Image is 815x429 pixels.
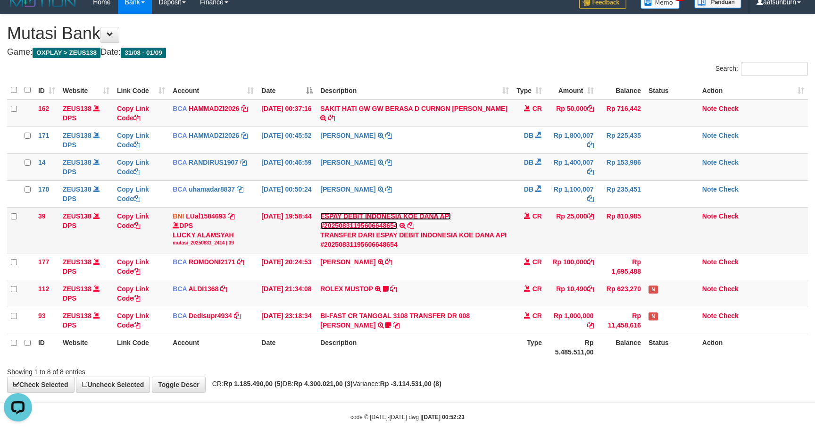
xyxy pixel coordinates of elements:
th: Date [258,334,316,361]
a: Copy Rp 25,000 to clipboard [587,212,594,220]
span: CR [532,105,542,112]
td: DPS [59,180,113,207]
a: BI-FAST CR TANGGAL 3108 TRANSFER DR 008 [PERSON_NAME] [320,312,470,329]
td: Rp 10,490 [546,280,598,307]
td: Rp 1,400,007 [546,153,598,180]
a: Copy ESPAY DEBIT INDONESIA KOE DANA API #20250831195606648654 to clipboard [407,222,414,229]
h4: Game: Date: [7,48,808,57]
a: ZEUS138 [63,132,91,139]
a: Dedisupr4934 [189,312,232,320]
a: Copy Link Code [117,212,149,229]
a: Copy Rp 1,000,000 to clipboard [587,321,594,329]
th: Status [645,81,699,100]
span: DB [524,132,533,139]
td: DPS [59,207,113,253]
a: Copy SAKIT HATI GW GW BERASA D CURNGN RACHMAT AGUS SAPUT to clipboard [328,114,335,122]
th: Balance [598,81,645,100]
a: Note [702,132,717,139]
td: Rp 623,270 [598,280,645,307]
td: Rp 50,000 [546,100,598,127]
a: Check [719,159,739,166]
td: [DATE] 23:18:34 [258,307,316,334]
a: Check [719,105,739,112]
span: BCA [173,185,187,193]
span: CR [532,285,542,293]
td: [DATE] 21:34:08 [258,280,316,307]
a: ZEUS138 [63,312,91,320]
td: [DATE] 00:37:16 [258,100,316,127]
span: 171 [38,132,49,139]
a: Check [719,285,739,293]
a: Copy uhamadar8837 to clipboard [237,185,243,193]
th: Link Code [113,334,169,361]
td: DPS [59,153,113,180]
span: 14 [38,159,46,166]
a: Copy Link Code [117,132,149,149]
td: DPS [59,253,113,280]
a: ZEUS138 [63,159,91,166]
span: BCA [173,132,187,139]
td: Rp 1,000,000 [546,307,598,334]
a: Copy Rp 50,000 to clipboard [587,105,594,112]
a: Note [702,212,717,220]
th: Description [316,334,513,361]
a: ZEUS138 [63,105,91,112]
h1: Mutasi Bank [7,24,808,43]
div: TRANSFER DARI ESPAY DEBIT INDONESIA KOE DANA API #20250831195606648654 [320,230,509,249]
strong: [DATE] 00:52:23 [422,414,465,421]
th: Account [169,334,258,361]
td: Rp 716,442 [598,100,645,127]
th: Status [645,334,699,361]
a: Toggle Descr [152,377,206,393]
a: RANDIRUS1907 [189,159,238,166]
a: uhamadar8837 [189,185,235,193]
td: Rp 100,000 [546,253,598,280]
a: Copy SRI WAHYUNI to clipboard [385,159,392,166]
a: Check [719,212,739,220]
td: Rp 810,985 [598,207,645,253]
span: CR: DB: Variance: [208,380,441,387]
a: Copy Rp 1,800,007 to clipboard [587,141,594,149]
a: Copy RANDIRUS1907 to clipboard [240,159,247,166]
td: [DATE] 00:45:52 [258,126,316,153]
a: Copy Link Code [117,159,149,176]
td: Rp 235,451 [598,180,645,207]
div: mutasi_20250831_2414 | 39 [173,240,254,246]
th: Website: activate to sort column ascending [59,81,113,100]
span: CR [532,212,542,220]
a: [PERSON_NAME] [320,185,375,193]
span: BCA [173,312,187,320]
span: DB [524,185,533,193]
button: Open LiveChat chat widget [4,4,32,32]
th: Action: activate to sort column ascending [699,81,808,100]
div: DPS LUCKY ALAMSYAH [173,221,254,246]
a: ZEUS138 [63,185,91,193]
a: Copy Rp 10,490 to clipboard [587,285,594,293]
a: ZEUS138 [63,212,91,220]
a: Copy Link Code [117,285,149,302]
th: Rp 5.485.511,00 [546,334,598,361]
a: ROLEX MUSTOP [320,285,373,293]
a: Copy Rp 1,400,007 to clipboard [587,168,594,176]
td: [DATE] 19:58:44 [258,207,316,253]
td: [DATE] 00:50:24 [258,180,316,207]
a: Note [702,285,717,293]
th: Description: activate to sort column ascending [316,81,513,100]
a: HAMMADZI2026 [189,132,239,139]
a: Copy BI-FAST CR TANGGAL 3108 TRANSFER DR 008 TOTO TAUFIK HIDAYA to clipboard [393,321,399,329]
a: [PERSON_NAME] [320,258,375,266]
a: Copy Rp 100,000 to clipboard [587,258,594,266]
span: Has Note [649,312,658,320]
a: Copy HAMMADZI2026 to clipboard [241,132,248,139]
td: DPS [59,126,113,153]
th: Balance [598,334,645,361]
span: 170 [38,185,49,193]
a: Copy Link Code [117,312,149,329]
a: Copy Link Code [117,105,149,122]
a: Note [702,105,717,112]
th: Account: activate to sort column ascending [169,81,258,100]
input: Search: [741,62,808,76]
td: DPS [59,307,113,334]
a: ZEUS138 [63,258,91,266]
a: Uncheck Selected [76,377,150,393]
